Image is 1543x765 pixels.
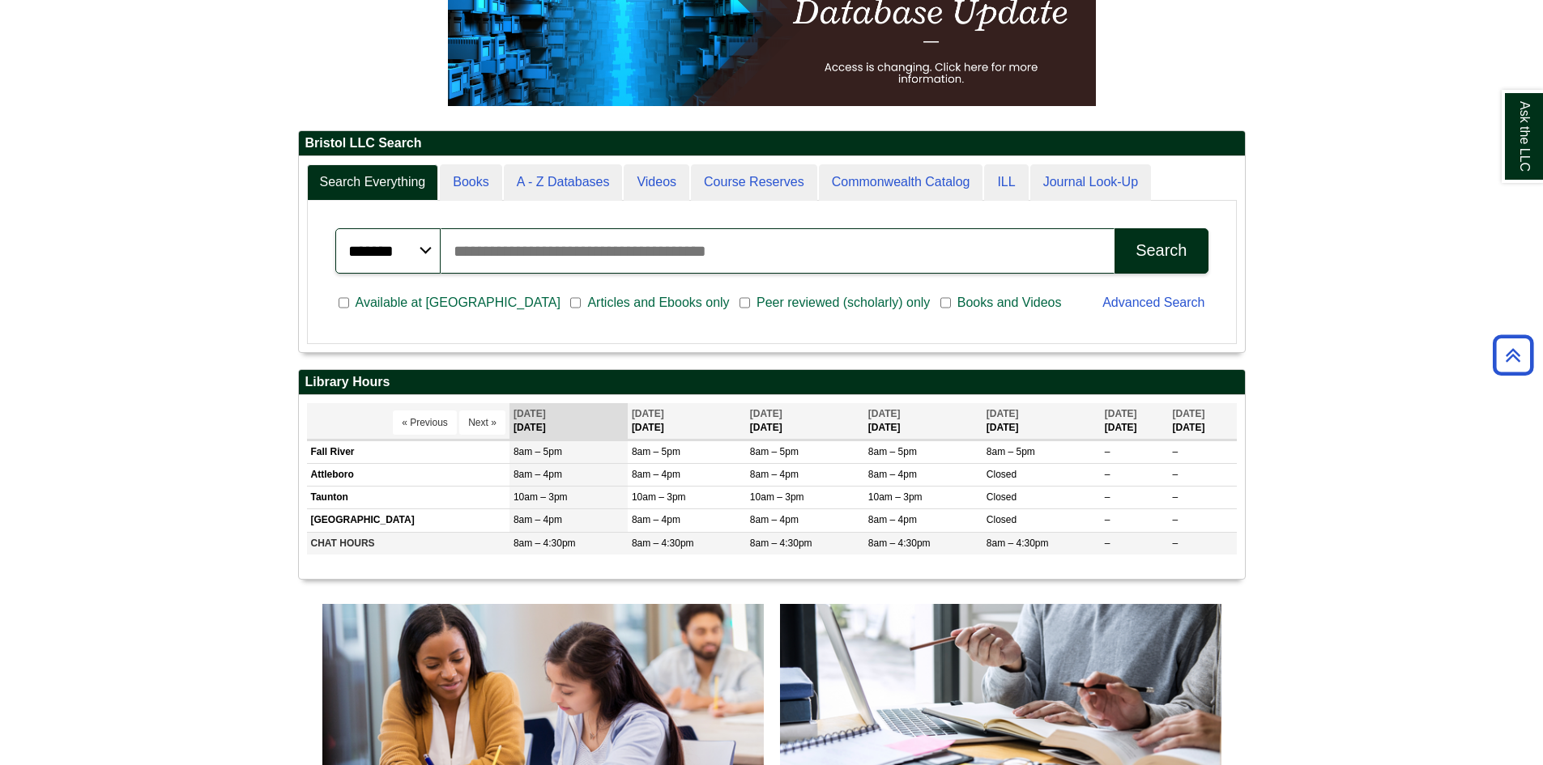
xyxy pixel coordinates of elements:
[514,408,546,419] span: [DATE]
[819,164,983,201] a: Commonwealth Catalog
[1136,241,1187,260] div: Search
[940,295,951,310] input: Books and Videos
[307,509,509,532] td: [GEOGRAPHIC_DATA]
[987,469,1017,480] span: Closed
[307,441,509,464] td: Fall River
[632,446,680,457] span: 8am – 5pm
[1105,446,1110,457] span: –
[746,403,864,440] th: [DATE]
[750,408,782,419] span: [DATE]
[632,408,664,419] span: [DATE]
[581,293,735,312] span: Articles and Ebooks only
[1169,403,1237,440] th: [DATE]
[1487,344,1539,366] a: Back to Top
[514,514,562,525] span: 8am – 4pm
[868,446,917,457] span: 8am – 5pm
[1173,408,1205,419] span: [DATE]
[868,538,931,549] span: 8am – 4:30pm
[750,293,936,312] span: Peer reviewed (scholarly) only
[750,491,804,503] span: 10am – 3pm
[504,164,623,201] a: A - Z Databases
[632,514,680,525] span: 8am – 4pm
[307,487,509,509] td: Taunton
[1105,538,1110,549] span: –
[632,538,694,549] span: 8am – 4:30pm
[691,164,817,201] a: Course Reserves
[987,491,1017,503] span: Closed
[570,295,581,310] input: Articles and Ebooks only
[514,446,562,457] span: 8am – 5pm
[1173,469,1179,480] span: –
[1105,491,1110,503] span: –
[514,491,568,503] span: 10am – 3pm
[628,403,746,440] th: [DATE]
[440,164,501,201] a: Books
[459,410,505,435] button: Next »
[868,469,917,480] span: 8am – 4pm
[339,295,349,310] input: Available at [GEOGRAPHIC_DATA]
[987,538,1049,549] span: 8am – 4:30pm
[868,514,917,525] span: 8am – 4pm
[868,408,901,419] span: [DATE]
[307,164,439,201] a: Search Everything
[632,469,680,480] span: 8am – 4pm
[982,403,1101,440] th: [DATE]
[307,464,509,487] td: Attleboro
[1105,408,1137,419] span: [DATE]
[1173,446,1179,457] span: –
[1173,491,1179,503] span: –
[864,403,982,440] th: [DATE]
[868,491,923,503] span: 10am – 3pm
[514,469,562,480] span: 8am – 4pm
[299,131,1245,156] h2: Bristol LLC Search
[740,295,750,310] input: Peer reviewed (scholarly) only
[1115,228,1208,274] button: Search
[1105,514,1110,525] span: –
[750,538,812,549] span: 8am – 4:30pm
[750,514,799,525] span: 8am – 4pm
[632,491,686,503] span: 10am – 3pm
[624,164,689,201] a: Videos
[951,293,1068,312] span: Books and Videos
[1030,164,1151,201] a: Journal Look-Up
[1102,295,1204,309] a: Advanced Search
[509,403,628,440] th: [DATE]
[750,469,799,480] span: 8am – 4pm
[987,446,1035,457] span: 8am – 5pm
[987,408,1019,419] span: [DATE]
[1173,538,1179,549] span: –
[750,446,799,457] span: 8am – 5pm
[307,532,509,555] td: CHAT HOURS
[349,293,567,312] span: Available at [GEOGRAPHIC_DATA]
[393,410,457,435] button: « Previous
[514,538,576,549] span: 8am – 4:30pm
[984,164,1028,201] a: ILL
[987,514,1017,525] span: Closed
[1173,514,1179,525] span: –
[1101,403,1169,440] th: [DATE]
[299,370,1245,395] h2: Library Hours
[1105,469,1110,480] span: –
